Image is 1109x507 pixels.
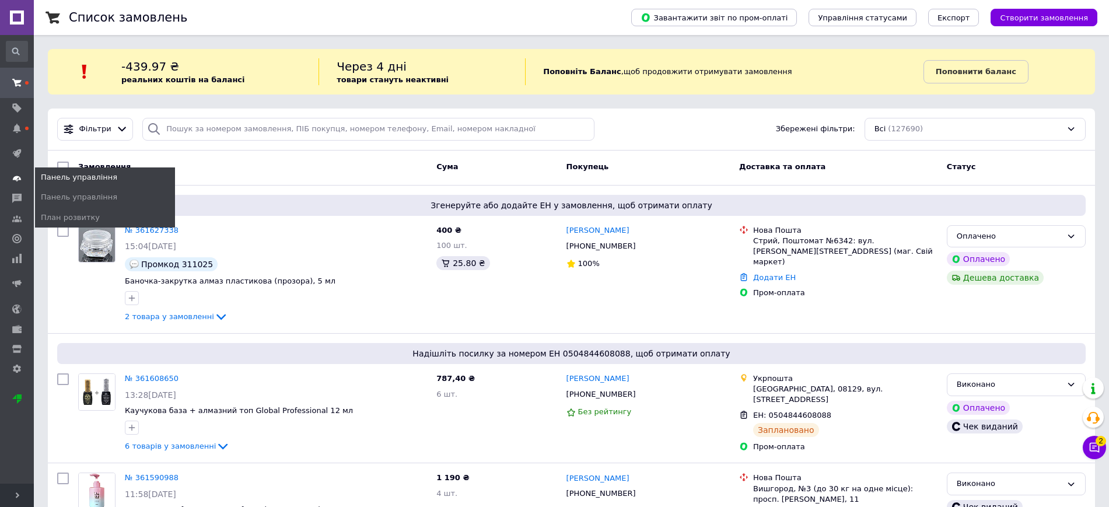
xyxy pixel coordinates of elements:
b: Поповнити баланс [936,67,1016,76]
span: Збережені фільтри: [776,124,855,135]
span: 2 товара у замовленні [125,312,214,321]
span: 400 ₴ [436,226,461,235]
div: [GEOGRAPHIC_DATA], 08129, вул. [STREET_ADDRESS] [753,384,937,405]
span: Замовлення [78,162,131,171]
a: Створити замовлення [979,13,1097,22]
div: Нова Пошта [753,225,937,236]
span: 100 шт. [436,241,467,250]
span: 6 товарів у замовленні [125,442,216,450]
a: Панель управління [35,187,175,207]
div: Вишгород, №3 (до 30 кг на одне місце): просп. [PERSON_NAME], 11 [753,484,937,505]
span: 15:04[DATE] [125,242,176,251]
a: Фото товару [78,225,116,263]
span: Надішліть посилку за номером ЕН 0504844608088, щоб отримати оплату [62,348,1081,359]
span: Фільтри [79,124,111,135]
div: Укрпошта [753,373,937,384]
div: Пром-оплата [753,288,937,298]
a: 6 товарів у замовленні [125,442,230,450]
div: Стрий, Поштомат №6342: вул. [PERSON_NAME][STREET_ADDRESS] (маг. Свій маркет) [753,236,937,268]
span: 13:28[DATE] [125,390,176,400]
span: Через 4 дні [337,60,407,74]
span: Створити замовлення [1000,13,1088,22]
a: Баночка-закрутка алмаз пластикова (прозора), 5 мл [125,277,335,285]
span: 100% [578,259,600,268]
span: Панель управління [41,192,117,202]
span: 787,40 ₴ [436,374,475,383]
div: , щоб продовжити отримувати замовлення [525,58,923,85]
span: Управління статусами [818,13,907,22]
button: Управління статусами [809,9,916,26]
span: Без рейтингу [578,407,632,416]
a: План розвитку [35,208,175,228]
span: Експорт [937,13,970,22]
span: Всі [874,124,886,135]
a: [PERSON_NAME] [566,225,629,236]
a: Каучукова база + алмазний топ Global Professional 12 мл [125,406,353,415]
img: :speech_balloon: [130,260,139,269]
a: 2 товара у замовленні [125,312,228,321]
span: -439.97 ₴ [121,60,179,74]
span: ЕН: 0504844608088 [753,411,831,419]
span: Доставка та оплата [739,162,825,171]
div: Оплачено [947,401,1010,415]
span: Cума [436,162,458,171]
img: :exclamation: [76,63,93,81]
button: Чат з покупцем2 [1083,436,1106,459]
b: товари стануть неактивні [337,75,449,84]
span: 4 шт. [436,489,457,498]
span: Промкод 311025 [141,260,213,269]
div: Виконано [957,478,1062,490]
a: № 361590988 [125,473,179,482]
a: № 361627338 [125,226,179,235]
a: Додати ЕН [753,273,796,282]
button: Експорт [928,9,979,26]
div: Заплановано [753,423,819,437]
span: Панель управління [41,172,117,183]
span: Згенеруйте або додайте ЕН у замовлення, щоб отримати оплату [62,200,1081,211]
div: Дешева доставка [947,271,1044,285]
span: Завантажити звіт по пром-оплаті [641,12,788,23]
div: Оплачено [957,230,1062,243]
span: 6 шт. [436,390,457,398]
div: Нова Пошта [753,473,937,483]
b: реальних коштів на балансі [121,75,245,84]
span: 11:58[DATE] [125,489,176,499]
div: 25.80 ₴ [436,256,489,270]
span: Статус [947,162,976,171]
span: 2 [1096,436,1106,446]
a: Поповнити баланс [923,60,1028,83]
input: Пошук за номером замовлення, ПІБ покупця, номером телефону, Email, номером накладної [142,118,594,141]
span: [PHONE_NUMBER] [566,390,636,398]
div: Виконано [957,379,1062,391]
h1: Список замовлень [69,11,187,25]
a: Фото товару [78,373,116,411]
img: Фото товару [79,374,115,410]
div: Оплачено [947,252,1010,266]
span: 1 190 ₴ [436,473,469,482]
span: [PHONE_NUMBER] [566,489,636,498]
span: План розвитку [41,212,100,223]
a: № 361608650 [125,374,179,383]
span: (127690) [888,124,923,133]
img: Фото товару [79,226,115,262]
button: Завантажити звіт по пром-оплаті [631,9,797,26]
span: Покупець [566,162,609,171]
a: [PERSON_NAME] [566,373,629,384]
b: Поповніть Баланс [543,67,621,76]
button: Створити замовлення [991,9,1097,26]
div: Пром-оплата [753,442,937,452]
span: [PHONE_NUMBER] [566,242,636,250]
div: Чек виданий [947,419,1023,433]
a: [PERSON_NAME] [566,473,629,484]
